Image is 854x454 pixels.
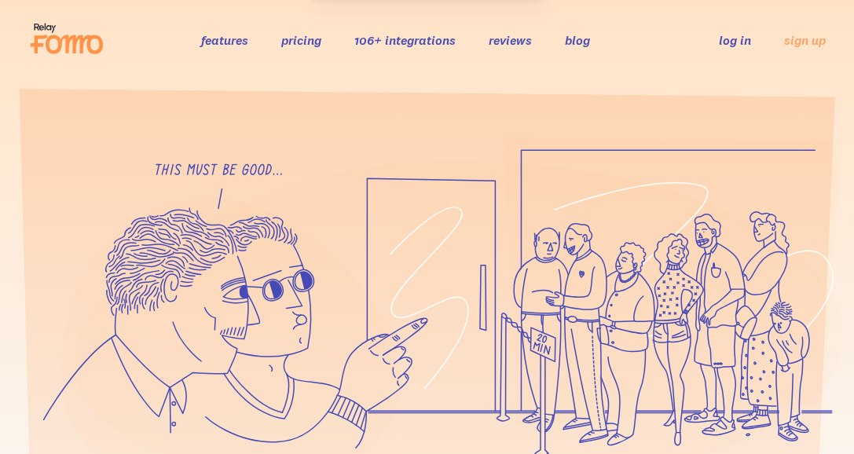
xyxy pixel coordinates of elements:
a: log in [719,32,751,48]
a: sign up [784,32,826,49]
a: pricing [281,32,321,48]
a: 106+ integrations [354,32,456,48]
a: reviews [489,32,532,48]
a: blog [565,32,590,48]
a: features [201,32,248,48]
